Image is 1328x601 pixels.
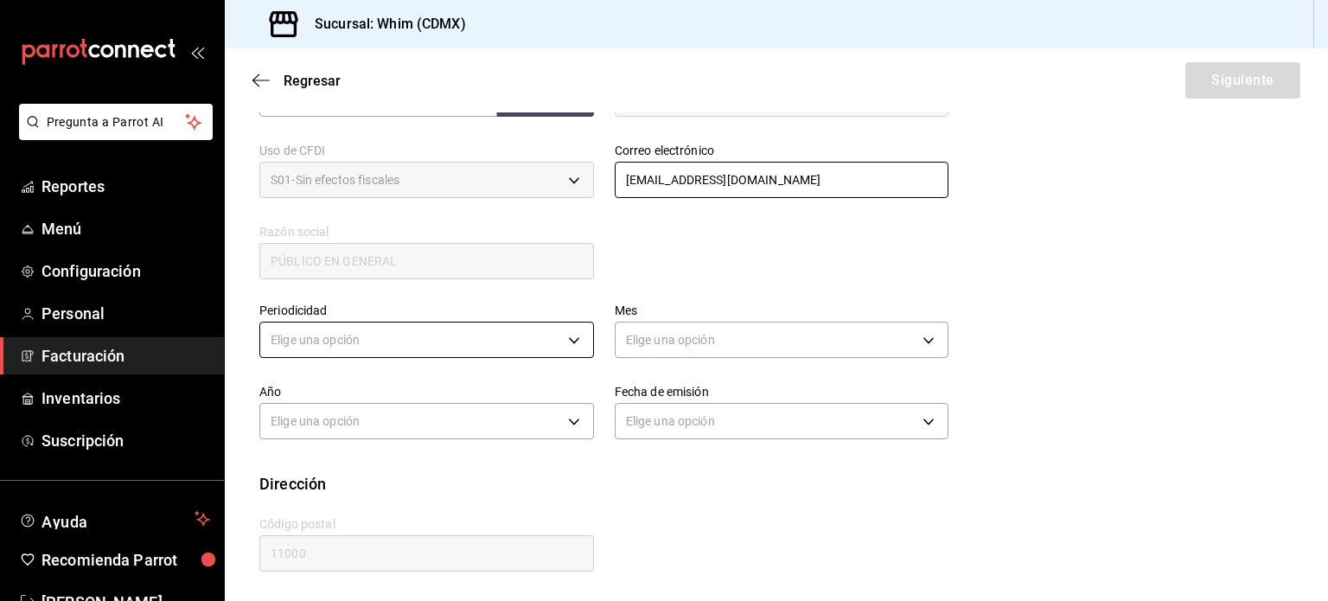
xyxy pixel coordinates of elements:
span: Regresar [284,73,341,89]
label: Correo electrónico [615,144,949,157]
label: Periodicidad [259,304,594,316]
label: Código postal [259,518,594,530]
span: Ayuda [41,508,188,529]
span: Pregunta a Parrot AI [47,113,186,131]
span: Personal [41,302,210,325]
span: Inventarios [41,387,210,410]
label: Mes [615,304,949,316]
label: Fecha de emisión [615,386,949,398]
span: Suscripción [41,429,210,452]
button: Regresar [252,73,341,89]
a: Pregunta a Parrot AI [12,125,213,144]
button: Pregunta a Parrot AI [19,104,213,140]
div: Elige una opción [259,403,594,439]
label: Razón social [259,226,594,238]
span: Facturación [41,344,210,368]
label: Año [259,386,594,398]
div: Dirección [259,472,326,496]
div: Elige una opción [615,322,949,358]
input: Obligatorio [259,535,594,572]
span: Configuración [41,259,210,283]
div: Elige una opción [259,322,594,358]
span: Menú [41,217,210,240]
span: Reportes [41,175,210,198]
span: Recomienda Parrot [41,548,210,572]
label: Uso de CFDI [259,144,594,157]
button: open_drawer_menu [190,45,204,59]
span: S01 - Sin efectos fiscales [271,171,399,189]
h3: Sucursal: Whim (CDMX) [301,14,466,35]
div: Elige una opción [615,403,949,439]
